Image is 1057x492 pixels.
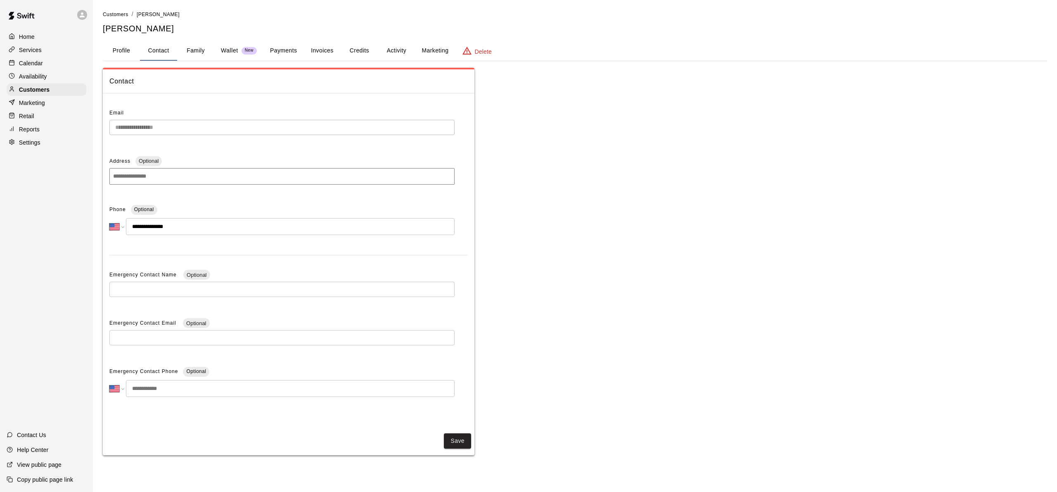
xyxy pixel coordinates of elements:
p: Wallet [221,46,238,55]
button: Contact [140,41,177,61]
p: Calendar [19,59,43,67]
p: Services [19,46,42,54]
p: Settings [19,138,40,147]
li: / [132,10,133,19]
span: Optional [183,272,210,278]
a: Customers [7,83,86,96]
a: Retail [7,110,86,122]
p: Marketing [19,99,45,107]
span: Customers [103,12,128,17]
span: Emergency Contact Email [109,320,178,326]
span: Contact [109,76,468,87]
a: Home [7,31,86,43]
span: Address [109,158,130,164]
button: Save [444,433,471,449]
a: Services [7,44,86,56]
p: Availability [19,72,47,81]
p: Home [19,33,35,41]
button: Invoices [303,41,341,61]
button: Marketing [415,41,455,61]
p: Retail [19,112,34,120]
span: Optional [134,207,154,212]
p: Contact Us [17,431,46,439]
span: Email [109,110,124,116]
button: Payments [263,41,303,61]
button: Family [177,41,214,61]
a: Availability [7,70,86,83]
span: Emergency Contact Phone [109,365,178,378]
a: Reports [7,123,86,135]
span: New [242,48,257,53]
button: Credits [341,41,378,61]
button: Activity [378,41,415,61]
p: Customers [19,86,50,94]
a: Calendar [7,57,86,69]
h5: [PERSON_NAME] [103,23,1047,34]
a: Customers [103,11,128,17]
span: Emergency Contact Name [109,272,178,278]
span: Optional [183,320,209,326]
span: [PERSON_NAME] [137,12,180,17]
span: Optional [135,158,162,164]
div: The email of an existing customer can only be changed by the customer themselves at https://book.... [109,120,455,135]
span: Optional [186,368,206,374]
a: Settings [7,136,86,149]
button: Profile [103,41,140,61]
a: Marketing [7,97,86,109]
div: basic tabs example [103,41,1047,61]
p: Copy public page link [17,475,73,484]
span: Phone [109,203,126,216]
p: View public page [17,461,62,469]
p: Help Center [17,446,48,454]
p: Reports [19,125,40,133]
nav: breadcrumb [103,10,1047,19]
p: Delete [475,48,492,56]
